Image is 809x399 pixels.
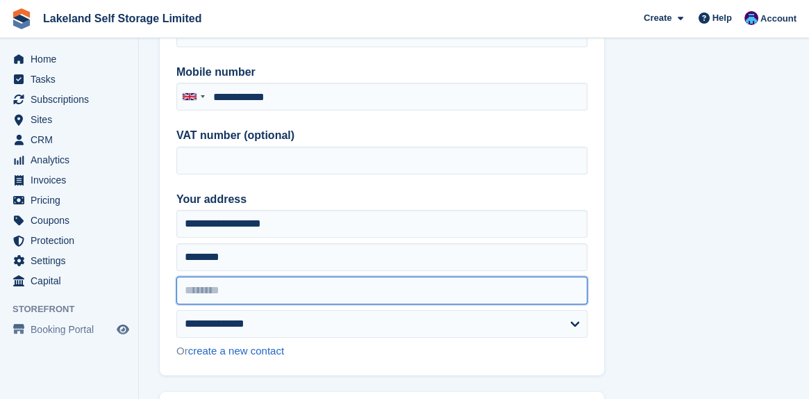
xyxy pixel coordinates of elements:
img: David Dickson [744,11,758,25]
span: Storefront [12,302,138,316]
a: menu [7,90,131,109]
a: menu [7,70,131,89]
label: VAT number (optional) [176,127,587,144]
span: Subscriptions [31,90,114,109]
div: United Kingdom: +44 [177,83,209,110]
label: Your address [176,191,587,208]
img: stora-icon-8386f47178a22dfd0bd8f6a31ec36ba5ce8667c1dd55bd0f319d3a0aa187defe.svg [11,8,32,29]
span: Home [31,49,114,69]
span: Capital [31,271,114,291]
span: Invoices [31,170,114,190]
a: Lakeland Self Storage Limited [37,7,208,30]
a: menu [7,211,131,230]
span: Coupons [31,211,114,230]
a: menu [7,320,131,339]
span: Analytics [31,150,114,170]
a: menu [7,190,131,210]
a: Preview store [115,321,131,338]
a: menu [7,150,131,170]
a: menu [7,170,131,190]
a: menu [7,110,131,129]
span: Create [644,11,672,25]
span: Account [760,12,797,26]
span: Help [712,11,732,25]
a: menu [7,251,131,270]
span: Booking Portal [31,320,114,339]
span: Tasks [31,70,114,89]
span: CRM [31,130,114,149]
a: create a new contact [188,345,284,357]
a: menu [7,231,131,250]
a: menu [7,130,131,149]
span: Protection [31,231,114,250]
span: Sites [31,110,114,129]
a: menu [7,49,131,69]
span: Pricing [31,190,114,210]
a: menu [7,271,131,291]
span: Settings [31,251,114,270]
div: Or [176,343,587,359]
label: Mobile number [176,64,587,81]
